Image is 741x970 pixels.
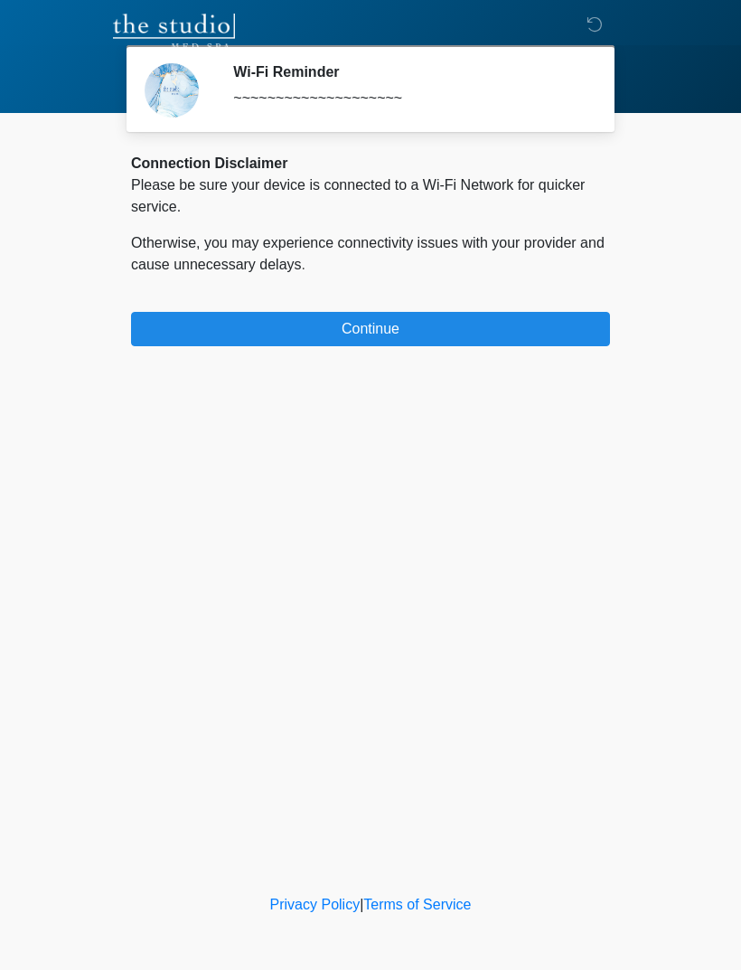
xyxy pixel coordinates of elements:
[113,14,235,50] img: The Studio Med Spa Logo
[145,63,199,118] img: Agent Avatar
[131,232,610,276] p: Otherwise, you may experience connectivity issues with your provider and cause unnecessary delays
[131,312,610,346] button: Continue
[131,153,610,174] div: Connection Disclaimer
[131,174,610,218] p: Please be sure your device is connected to a Wi-Fi Network for quicker service.
[270,897,361,912] a: Privacy Policy
[360,897,363,912] a: |
[302,257,305,272] span: .
[363,897,471,912] a: Terms of Service
[233,88,583,109] div: ~~~~~~~~~~~~~~~~~~~~
[233,63,583,80] h2: Wi-Fi Reminder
